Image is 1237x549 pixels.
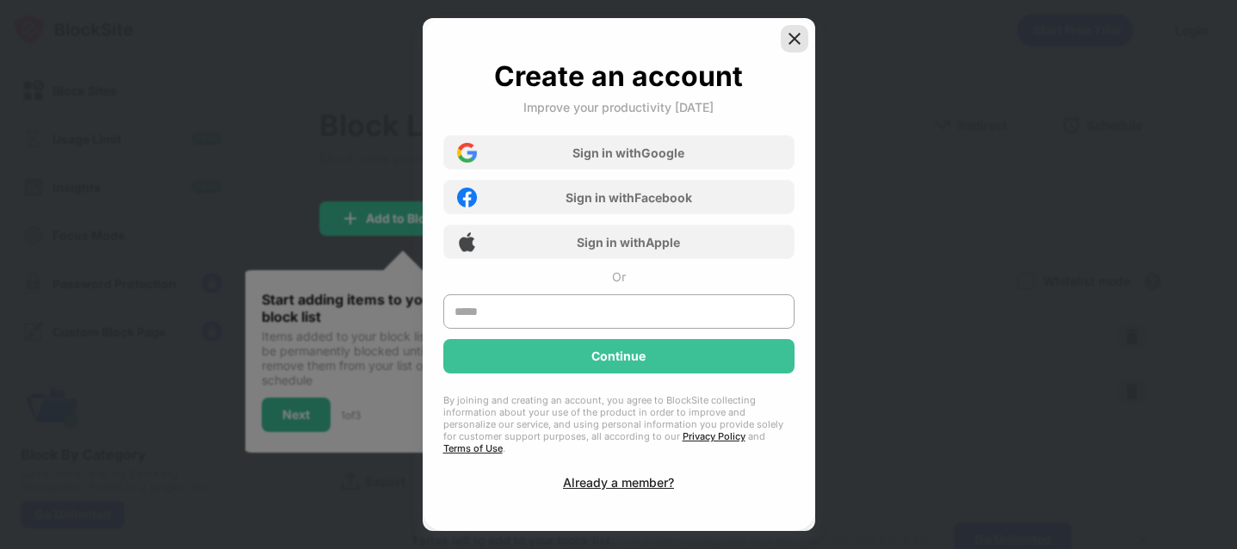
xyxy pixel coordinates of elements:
div: Create an account [494,59,743,93]
div: Sign in with Apple [577,235,680,250]
img: apple-icon.png [457,232,477,252]
div: Or [612,269,626,284]
img: google-icon.png [457,143,477,163]
img: facebook-icon.png [457,188,477,207]
div: Continue [591,349,646,363]
div: Already a member? [563,475,674,490]
div: Sign in with Facebook [566,190,692,205]
div: Sign in with Google [572,145,684,160]
a: Terms of Use [443,442,503,454]
div: Improve your productivity [DATE] [523,100,714,114]
div: By joining and creating an account, you agree to BlockSite collecting information about your use ... [443,394,795,454]
a: Privacy Policy [683,430,745,442]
